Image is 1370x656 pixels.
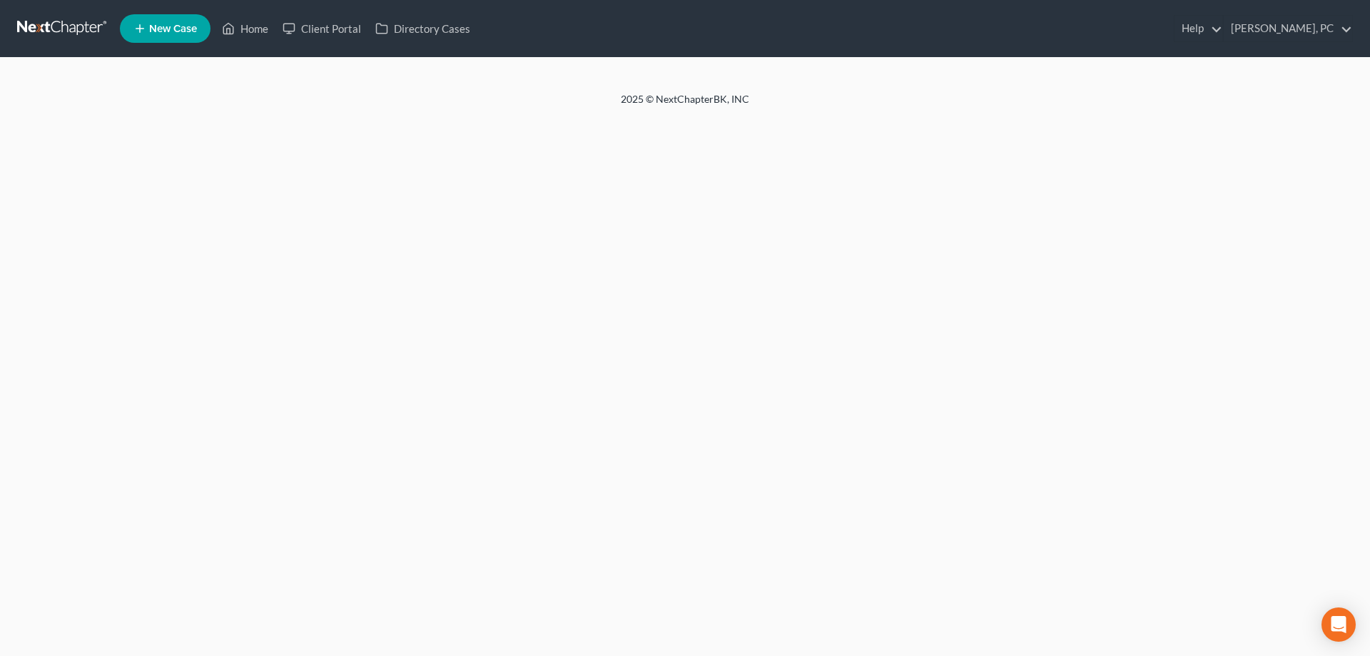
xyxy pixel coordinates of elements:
div: Open Intercom Messenger [1321,607,1356,642]
a: Directory Cases [368,16,477,41]
a: Home [215,16,275,41]
div: 2025 © NextChapterBK, INC [278,92,1092,118]
a: [PERSON_NAME], PC [1224,16,1352,41]
new-legal-case-button: New Case [120,14,210,43]
a: Client Portal [275,16,368,41]
a: Help [1174,16,1222,41]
